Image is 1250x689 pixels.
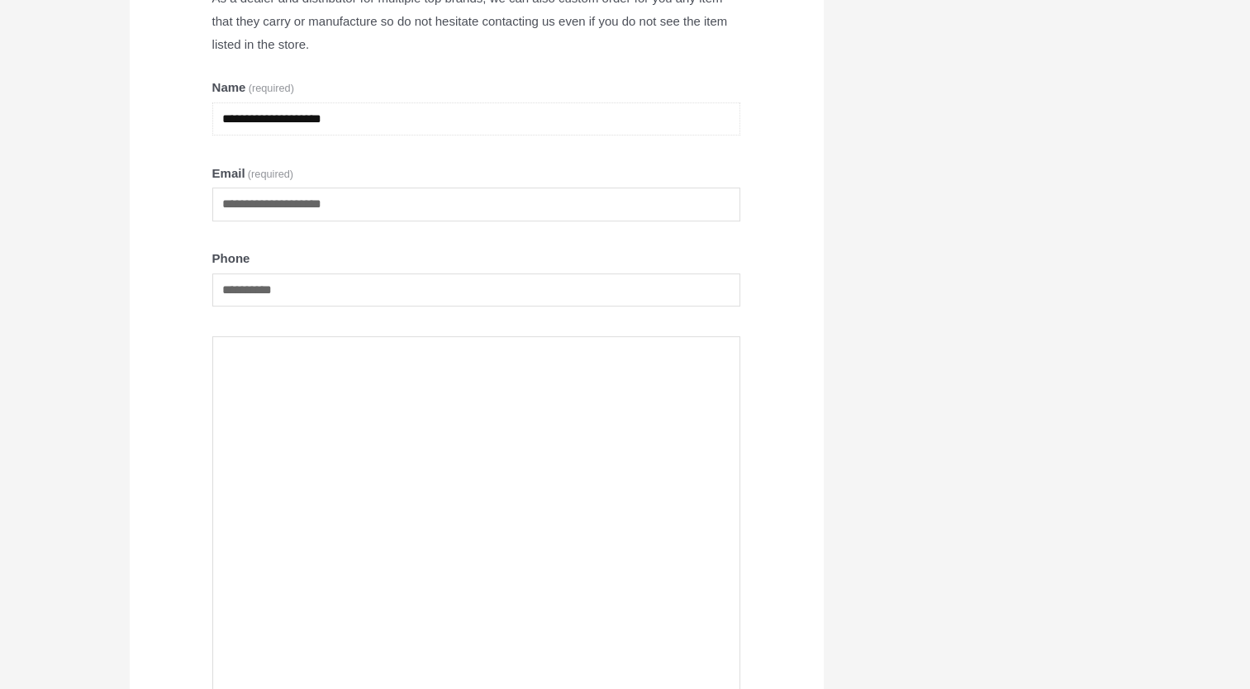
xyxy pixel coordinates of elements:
span: (required) [249,82,294,94]
label: Name [212,76,741,99]
label: Email [212,162,741,185]
span: (required) [248,168,293,180]
label: Phone [212,247,741,270]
